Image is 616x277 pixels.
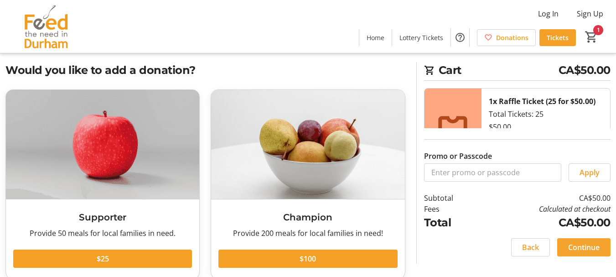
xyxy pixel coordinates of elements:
[538,8,559,19] span: Log In
[13,210,192,224] h3: Supporter
[359,29,392,46] a: Home
[580,167,600,178] span: Apply
[511,238,550,256] button: Back
[424,193,478,204] td: Subtotal
[478,204,611,214] td: Calculated at checkout
[211,90,404,199] img: Champion
[97,253,109,264] span: $25
[522,242,539,253] span: Back
[392,29,450,46] a: Lottery Tickets
[478,193,611,204] td: CA$50.00
[569,6,611,21] button: Sign Up
[5,62,405,78] h2: Would you like to add a donation?
[218,250,397,268] button: $100
[477,29,536,46] a: Donations
[577,8,603,19] span: Sign Up
[557,238,611,256] button: Continue
[424,151,492,162] label: Promo or Passcode
[13,228,192,239] div: Provide 50 meals for local families in need.
[583,29,600,45] button: Cart
[478,214,611,231] td: CA$50.00
[481,89,610,180] div: Total Tickets: 25
[496,33,528,42] span: Donations
[218,228,397,239] div: Provide 200 meals for local families in need!
[300,253,316,264] span: $100
[531,6,566,21] button: Log In
[424,204,478,214] td: Fees
[489,121,511,132] div: $50.00
[489,96,595,107] div: 1x Raffle Ticket (25 for $50.00)
[547,33,569,42] span: Tickets
[569,163,611,182] button: Apply
[367,33,384,42] span: Home
[424,214,478,231] td: Total
[559,62,611,78] span: CA$50.00
[6,90,199,199] img: Supporter
[399,33,443,42] span: Lottery Tickets
[218,210,397,224] h3: Champion
[451,28,469,47] button: Help
[13,250,192,268] button: $25
[5,4,87,49] img: Feed the Need in Durham's Logo
[568,242,600,253] span: Continue
[424,163,561,182] input: Enter promo or passcode
[424,62,611,81] h2: Cart
[539,29,576,46] a: Tickets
